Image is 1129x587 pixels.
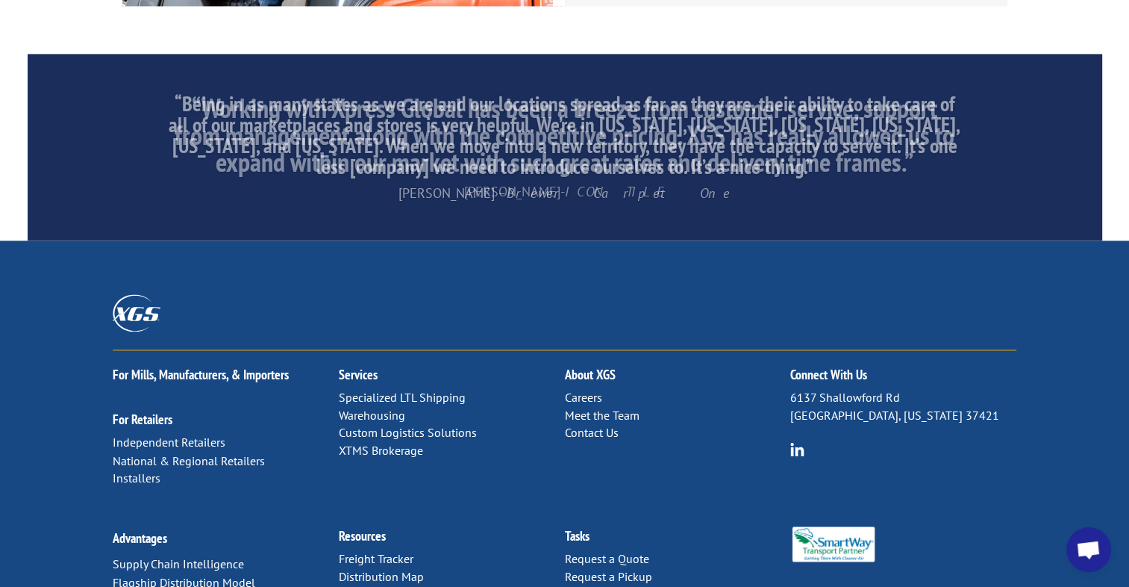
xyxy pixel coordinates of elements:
[564,390,601,405] a: Careers
[564,425,618,440] a: Contact Us
[564,550,648,565] a: Request a Quote
[339,527,386,544] a: Resources
[113,435,225,450] a: Independent Retailers
[113,556,244,571] a: Supply Chain Intelligence
[113,294,160,331] img: XGS_Logos_ALL_2024_All_White
[339,366,378,383] a: Services
[113,366,289,383] a: For Mills, Manufacturers, & Importers
[564,529,790,550] h2: Tasks
[564,568,651,583] a: Request a Pickup
[339,568,424,583] a: Distribution Map
[339,443,423,458] a: XTMS Brokerage
[564,408,639,423] a: Meet the Team
[1066,527,1111,572] div: Open chat
[113,411,172,428] a: For Retailers
[113,453,265,468] a: National & Regional Retailers
[339,550,413,565] a: Freight Tracker
[339,425,477,440] a: Custom Logistics Solutions
[339,390,466,405] a: Specialized LTL Shipping
[507,184,731,202] em: Brewer Carpet One
[113,470,160,485] a: Installers
[564,366,615,383] a: About XGS
[790,527,876,562] img: Smartway_Logo
[398,184,731,202] span: [PERSON_NAME] –
[113,529,167,546] a: Advantages
[339,408,405,423] a: Warehousing
[790,368,1016,389] h2: Connect With Us
[790,389,1016,425] p: 6137 Shallowford Rd [GEOGRAPHIC_DATA], [US_STATE] 37421
[790,442,804,456] img: group-6
[167,93,961,184] h2: “Being in as many states as we are and our locations spread as far as they are, their ability to ...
